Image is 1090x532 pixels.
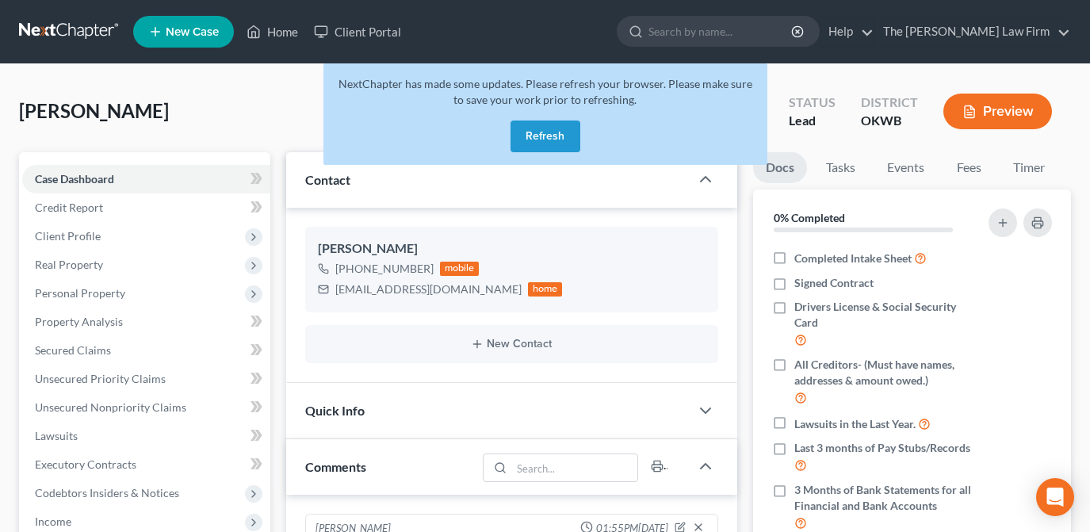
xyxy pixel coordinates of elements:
[22,422,270,450] a: Lawsuits
[820,17,874,46] a: Help
[22,165,270,193] a: Case Dashboard
[35,343,111,357] span: Secured Claims
[648,17,794,46] input: Search by name...
[306,17,409,46] a: Client Portal
[35,400,186,414] span: Unsecured Nonpriority Claims
[305,403,365,418] span: Quick Info
[35,457,136,471] span: Executory Contracts
[35,229,101,243] span: Client Profile
[813,152,868,183] a: Tasks
[794,416,916,432] span: Lawsuits in the Last Year.
[22,450,270,479] a: Executory Contracts
[35,486,179,499] span: Codebtors Insiders & Notices
[861,94,918,112] div: District
[35,172,114,186] span: Case Dashboard
[1000,152,1057,183] a: Timer
[794,251,912,266] span: Completed Intake Sheet
[338,77,752,106] span: NextChapter has made some updates. Please refresh your browser. Please make sure to save your wor...
[794,299,978,331] span: Drivers License & Social Security Card
[794,482,978,514] span: 3 Months of Bank Statements for all Financial and Bank Accounts
[789,94,836,112] div: Status
[35,286,125,300] span: Personal Property
[789,112,836,130] div: Lead
[22,365,270,393] a: Unsecured Priority Claims
[35,201,103,214] span: Credit Report
[22,336,270,365] a: Secured Claims
[874,152,937,183] a: Events
[35,372,166,385] span: Unsecured Priority Claims
[943,152,994,183] a: Fees
[512,454,638,481] input: Search...
[753,152,807,183] a: Docs
[335,261,434,277] div: [PHONE_NUMBER]
[511,121,580,152] button: Refresh
[794,440,970,456] span: Last 3 months of Pay Stubs/Records
[35,258,103,271] span: Real Property
[35,315,123,328] span: Property Analysis
[318,338,706,350] button: New Contact
[19,99,169,122] span: [PERSON_NAME]
[166,26,219,38] span: New Case
[22,193,270,222] a: Credit Report
[335,281,522,297] div: [EMAIL_ADDRESS][DOMAIN_NAME]
[774,211,845,224] strong: 0% Completed
[943,94,1052,129] button: Preview
[305,459,366,474] span: Comments
[528,282,563,297] div: home
[22,393,270,422] a: Unsecured Nonpriority Claims
[794,275,874,291] span: Signed Contract
[35,515,71,528] span: Income
[318,239,706,258] div: [PERSON_NAME]
[861,112,918,130] div: OKWB
[305,172,350,187] span: Contact
[22,308,270,336] a: Property Analysis
[35,429,78,442] span: Lawsuits
[875,17,1070,46] a: The [PERSON_NAME] Law Firm
[1036,478,1074,516] div: Open Intercom Messenger
[794,357,978,388] span: All Creditors- (Must have names, addresses & amount owed.)
[440,262,480,276] div: mobile
[239,17,306,46] a: Home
